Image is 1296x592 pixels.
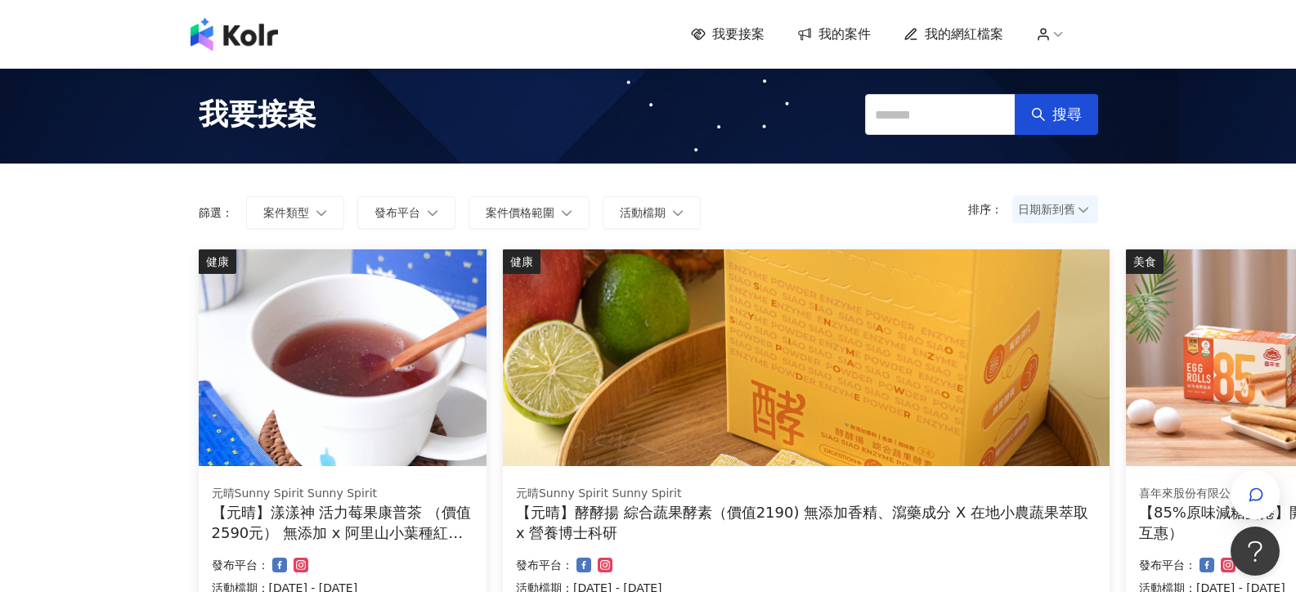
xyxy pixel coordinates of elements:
[199,249,487,466] img: 漾漾神｜活力莓果康普茶沖泡粉
[818,25,871,43] span: 我的案件
[212,555,269,575] p: 發布平台：
[374,206,420,219] span: 發布平台
[469,196,590,229] button: 案件價格範圍
[925,25,1003,43] span: 我的網紅檔案
[263,206,309,219] span: 案件類型
[199,94,316,135] span: 我要接案
[246,196,344,229] button: 案件類型
[904,25,1003,43] a: 我的網紅檔案
[1139,555,1196,575] p: 發布平台：
[212,486,473,502] div: 元晴Sunny Spirit Sunny Spirit
[1031,107,1046,122] span: search
[503,249,540,274] div: 健康
[503,249,1110,466] img: 酵酵揚｜綜合蔬果酵素
[1052,105,1082,123] span: 搜尋
[357,196,455,229] button: 發布平台
[691,25,765,43] a: 我要接案
[968,203,1012,216] p: 排序：
[797,25,871,43] a: 我的案件
[486,206,554,219] span: 案件價格範圍
[199,206,233,219] p: 篩選：
[620,206,666,219] span: 活動檔期
[516,555,573,575] p: 發布平台：
[712,25,765,43] span: 我要接案
[603,196,701,229] button: 活動檔期
[199,249,236,274] div: 健康
[1231,527,1280,576] iframe: Help Scout Beacon - Open
[191,18,278,51] img: logo
[516,502,1096,543] div: 【元晴】酵酵揚 綜合蔬果酵素（價值2190) 無添加香精、瀉藥成分 X 在地小農蔬果萃取 x 營養博士科研
[212,502,473,543] div: 【元晴】漾漾神 活力莓果康普茶 （價值2590元） 無添加 x 阿里山小葉種紅茶 x 多國專利原料 x 營養博士科研
[1018,197,1092,222] span: 日期新到舊
[1126,249,1164,274] div: 美食
[516,486,1096,502] div: 元晴Sunny Spirit Sunny Spirit
[1015,94,1098,135] button: 搜尋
